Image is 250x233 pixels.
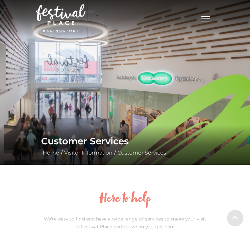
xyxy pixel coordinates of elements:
h2: Here to help [41,192,209,207]
img: Festival Place Logo [36,4,86,32]
span: We're easy to find and have a wide range of services to make your visit to Festival Place perfect... [44,216,206,230]
button: Toggle navigation [197,13,214,23]
div: / / [36,133,214,157]
h1: Customer Services [41,133,209,149]
a: Home [41,150,61,156]
a: Visitor Information [63,150,114,156]
a: Customer Services [116,150,168,156]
